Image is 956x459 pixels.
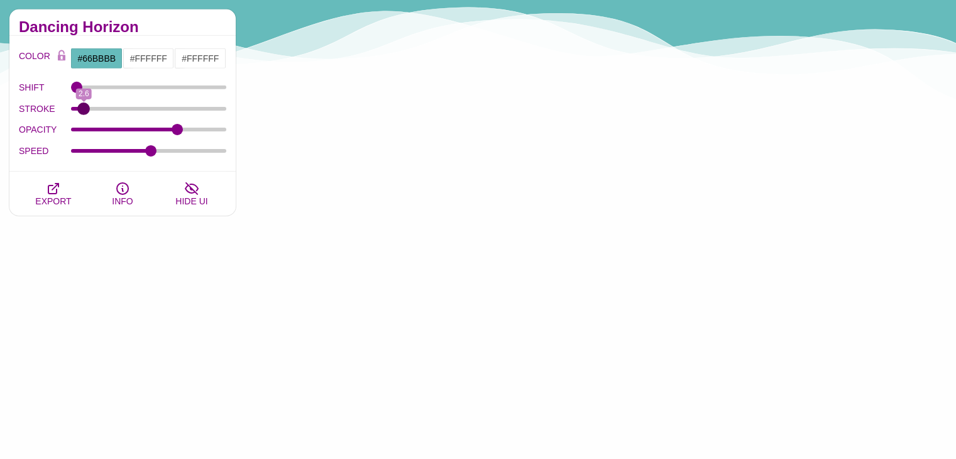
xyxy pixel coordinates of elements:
[112,196,133,206] span: INFO
[19,48,52,69] label: COLOR
[19,172,88,216] button: EXPORT
[19,101,71,117] label: STROKE
[88,172,157,216] button: INFO
[19,143,71,159] label: SPEED
[19,121,71,138] label: OPACITY
[35,196,71,206] span: EXPORT
[157,172,226,216] button: HIDE UI
[175,196,207,206] span: HIDE UI
[52,48,71,65] button: Color Lock
[19,79,71,96] label: SHIFT
[19,22,226,32] h2: Dancing Horizon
